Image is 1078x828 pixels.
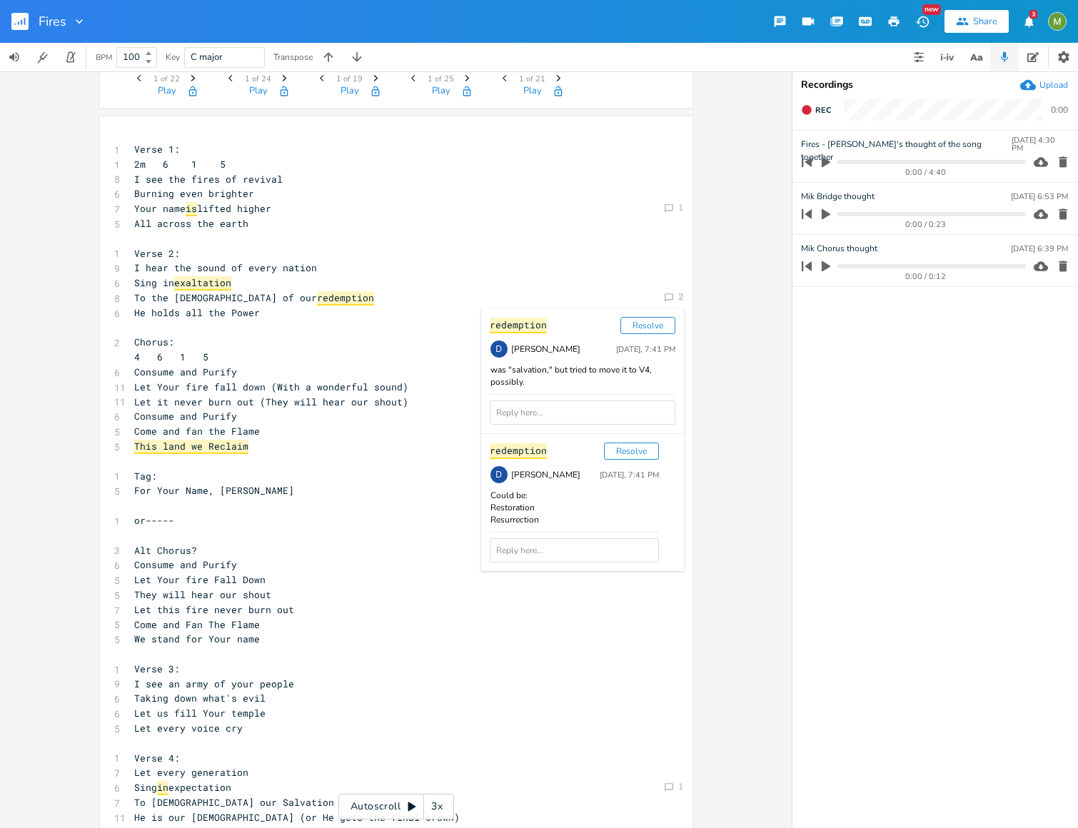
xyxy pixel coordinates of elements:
[134,202,271,215] span: Your name lifted higher
[826,221,1026,228] div: 0:00 / 0:23
[1048,12,1067,31] img: Mik Sivak
[134,558,237,571] span: Consume and Purify
[166,53,180,61] div: Key
[490,364,675,388] div: was "salvation," but tried to move it to V4, possibly.
[604,443,659,460] button: Resolve
[134,187,254,200] span: Burning even brighter
[490,490,659,526] div: Could be: Restoration Resurrection
[134,247,180,260] span: Verse 2:
[134,632,260,645] span: We stand for Your name
[511,343,600,355] div: [PERSON_NAME]
[973,15,997,28] div: Share
[134,425,260,438] span: Come and fan the Flame
[134,603,294,616] span: Let this fire never burn out
[134,662,180,675] span: Verse 3:
[490,443,547,460] div: redemption
[134,573,266,586] span: Let Your fire Fall Down
[1014,9,1043,34] button: 3
[801,80,1069,90] div: Recordings
[134,707,266,720] span: Let us fill Your temple
[944,10,1009,33] button: Share
[1012,136,1068,152] div: [DATE] 4:30 PM
[801,190,875,203] span: Mik Bridge thought
[134,173,283,186] span: I see the fires of revival
[134,410,237,423] span: Consume and Purify
[338,794,454,819] div: Autoscroll
[157,781,168,795] span: in
[134,365,237,378] span: Consume and Purify
[134,335,174,348] span: Chorus:
[186,202,197,216] span: is
[191,51,223,64] span: C major
[908,9,937,34] button: New
[1011,193,1068,201] div: [DATE] 6:53 PM
[432,86,450,98] button: Play
[134,484,294,497] span: For Your Name, [PERSON_NAME]
[134,217,248,230] span: All across the earth
[134,158,226,171] span: 2m 6 1 5
[245,75,271,83] span: 1 of 24
[134,261,317,274] span: I hear the sound of every nation
[678,293,683,301] div: 2
[620,317,675,334] button: Resolve
[801,138,1012,151] span: Fires - [PERSON_NAME]'s thought of the song together
[134,291,374,304] span: To the [DEMOGRAPHIC_DATA] of our
[801,242,877,256] span: Mik Chorus thought
[174,276,231,291] span: exaltation
[96,54,112,61] div: BPM
[1039,79,1068,91] div: Upload
[134,470,157,483] span: Tag:
[519,75,545,83] span: 1 of 21
[922,4,941,15] div: New
[511,469,600,480] div: [PERSON_NAME]
[490,318,547,334] div: redemption
[153,75,180,83] span: 1 of 22
[795,99,837,121] button: Rec
[134,306,260,319] span: He holds all the Power
[1051,106,1068,114] div: 0:00
[341,86,359,98] button: Play
[600,471,659,479] div: [DATE], 7:41 PM
[134,380,408,393] span: Let Your fire fall down (With a wonderful sound)
[134,766,248,779] span: Let every generation
[273,53,313,61] div: Transpose
[134,440,248,454] span: This land we Reclaim
[134,588,271,601] span: They will hear our shout
[134,350,208,363] span: 4 6 1 5
[134,781,231,794] span: Sing expectation
[616,345,675,353] div: [DATE], 7:41 PM
[1011,245,1068,253] div: [DATE] 6:39 PM
[490,465,508,484] div: David Jones
[317,291,374,306] span: redemption
[134,692,266,705] span: Taking down what's evil
[39,15,66,28] span: Fires
[826,168,1026,176] div: 0:00 / 4:40
[678,782,683,791] div: 1
[523,86,542,98] button: Play
[678,203,683,212] div: 1
[134,514,174,527] span: or-----
[158,86,176,98] button: Play
[134,722,243,734] span: Let every voice cry
[134,811,460,824] span: He is our [DEMOGRAPHIC_DATA] (or He gets the final crown)
[336,75,363,83] span: 1 of 19
[134,677,294,690] span: I see an army of your people
[134,395,408,408] span: Let it never burn out (They will hear our shout)
[249,86,268,98] button: Play
[1029,10,1037,19] div: 3
[134,276,231,289] span: Sing in
[134,618,260,631] span: Come and Fan The Flame
[490,340,508,358] div: David Jones
[428,75,454,83] span: 1 of 25
[134,544,197,557] span: Alt Chorus?
[134,143,180,156] span: Verse 1:
[1020,77,1068,93] button: Upload
[815,105,831,116] span: Rec
[134,752,180,764] span: Verse 4:
[826,273,1026,281] div: 0:00 / 0:12
[134,796,334,809] span: To [DEMOGRAPHIC_DATA] our Salvation
[424,794,450,819] div: 3x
